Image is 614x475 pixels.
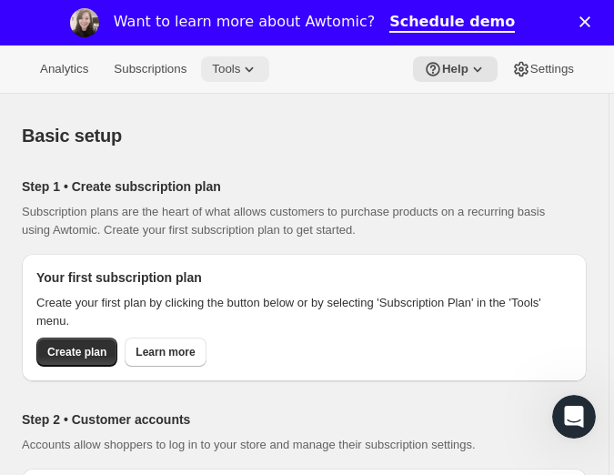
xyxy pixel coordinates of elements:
p: Accounts allow shoppers to log in to your store and manage their subscription settings. [22,436,572,454]
p: Create your first plan by clicking the button below or by selecting 'Subscription Plan' in the 'T... [36,294,572,330]
span: Help [442,62,468,76]
span: Create plan [47,345,106,359]
a: Schedule demo [389,13,515,33]
button: Subscriptions [103,56,197,82]
button: Analytics [29,56,99,82]
button: Create plan [36,338,117,367]
p: Subscription plans are the heart of what allows customers to purchase products on a recurring bas... [22,203,572,239]
img: Profile image for Emily [70,8,99,37]
span: Settings [530,62,574,76]
h2: Your first subscription plan [36,268,572,287]
span: Tools [212,62,240,76]
span: Analytics [40,62,88,76]
span: Subscriptions [114,62,186,76]
h2: Step 2 • Customer accounts [22,410,572,429]
iframe: Intercom live chat [552,395,596,439]
span: Basic setup [22,126,122,146]
span: Learn more [136,345,195,359]
div: Want to learn more about Awtomic? [114,13,375,31]
a: Learn more [125,338,206,367]
div: Close [579,16,598,27]
button: Settings [501,56,585,82]
button: Help [413,56,498,82]
button: Tools [201,56,269,82]
h2: Step 1 • Create subscription plan [22,177,572,196]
